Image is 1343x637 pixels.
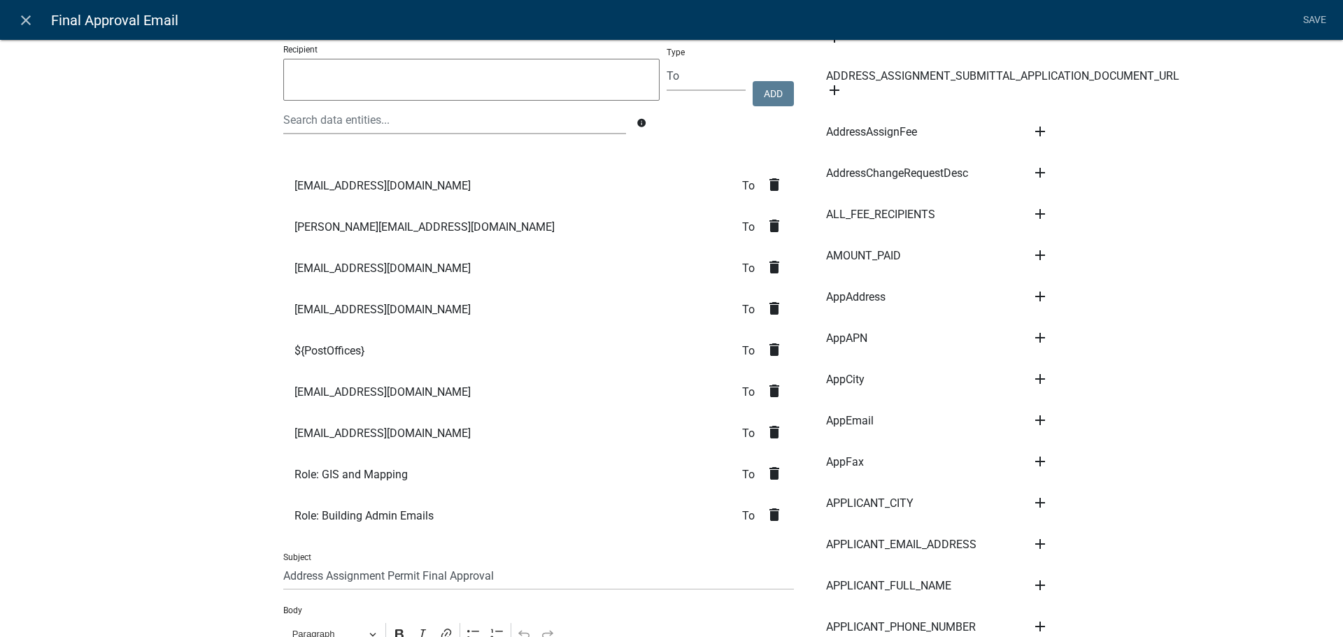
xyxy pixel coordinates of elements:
[1032,371,1049,387] i: add
[1032,577,1049,594] i: add
[826,292,886,303] span: AppAddress
[766,382,783,399] i: delete
[766,465,783,482] i: delete
[1032,247,1049,264] i: add
[826,168,968,179] span: AddressChangeRequestDesc
[1032,412,1049,429] i: add
[742,222,766,233] span: To
[742,304,766,315] span: To
[742,469,766,480] span: To
[51,6,178,34] span: Final Approval Email
[742,345,766,357] span: To
[826,539,976,550] span: APPLICANT_EMAIL_ADDRESS
[766,506,783,523] i: delete
[826,374,865,385] span: AppCity
[826,71,1179,82] span: ADDRESS_ASSIGNMENT_SUBMITTAL_APPLICATION_DOCUMENT_URL
[766,217,783,234] i: delete
[667,48,685,57] label: Type
[1297,7,1332,34] a: Save
[1032,494,1049,511] i: add
[1032,536,1049,552] i: add
[826,333,867,344] span: AppAPN
[283,106,626,134] input: Search data entities...
[826,250,901,262] span: AMOUNT_PAID
[1032,123,1049,140] i: add
[294,469,408,480] span: Role: GIS and Mapping
[766,176,783,193] i: delete
[826,209,935,220] span: ALL_FEE_RECIPIENTS
[826,580,951,592] span: APPLICANT_FULL_NAME
[826,622,976,633] span: APPLICANT_PHONE_NUMBER
[1032,453,1049,470] i: add
[294,345,364,357] span: ${PostOffices}
[1032,206,1049,222] i: add
[294,304,471,315] span: [EMAIL_ADDRESS][DOMAIN_NAME]
[766,300,783,317] i: delete
[294,510,434,522] span: Role: Building Admin Emails
[766,259,783,275] i: delete
[294,222,555,233] span: [PERSON_NAME][EMAIL_ADDRESS][DOMAIN_NAME]
[283,43,660,56] p: Recipient
[742,428,766,439] span: To
[826,415,874,427] span: AppEmail
[17,12,34,29] i: close
[294,180,471,192] span: [EMAIL_ADDRESS][DOMAIN_NAME]
[1032,288,1049,305] i: add
[753,81,794,106] button: Add
[283,606,302,615] label: Body
[766,341,783,358] i: delete
[826,457,864,468] span: AppFax
[826,498,914,509] span: APPLICANT_CITY
[766,424,783,441] i: delete
[742,510,766,522] span: To
[294,387,471,398] span: [EMAIL_ADDRESS][DOMAIN_NAME]
[742,387,766,398] span: To
[294,428,471,439] span: [EMAIL_ADDRESS][DOMAIN_NAME]
[742,180,766,192] span: To
[826,82,843,99] i: add
[1032,618,1049,635] i: add
[637,118,646,128] i: info
[294,263,471,274] span: [EMAIL_ADDRESS][DOMAIN_NAME]
[1032,329,1049,346] i: add
[826,127,917,138] span: AddressAssignFee
[742,263,766,274] span: To
[1032,164,1049,181] i: add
